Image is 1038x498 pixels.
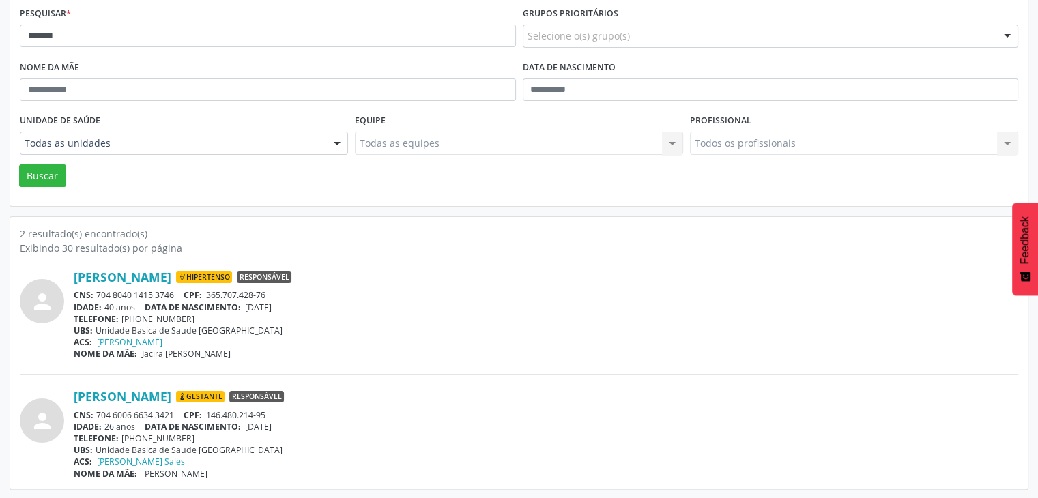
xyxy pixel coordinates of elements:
[74,409,1018,421] div: 704 6006 6634 3421
[74,348,137,360] span: NOME DA MÃE:
[74,389,171,404] a: [PERSON_NAME]
[74,313,1018,325] div: [PHONE_NUMBER]
[20,241,1018,255] div: Exibindo 30 resultado(s) por página
[245,421,272,433] span: [DATE]
[74,269,171,284] a: [PERSON_NAME]
[74,444,93,456] span: UBS:
[74,409,93,421] span: CNS:
[74,421,102,433] span: IDADE:
[184,289,202,301] span: CPF:
[74,456,92,467] span: ACS:
[355,111,386,132] label: Equipe
[184,409,202,421] span: CPF:
[74,289,1018,301] div: 704 8040 1415 3746
[97,336,162,348] a: [PERSON_NAME]
[206,409,265,421] span: 146.480.214-95
[20,57,79,78] label: Nome da mãe
[19,164,66,188] button: Buscar
[25,136,320,150] span: Todas as unidades
[1012,203,1038,295] button: Feedback - Mostrar pesquisa
[74,325,1018,336] div: Unidade Basica de Saude [GEOGRAPHIC_DATA]
[528,29,630,43] span: Selecione o(s) grupo(s)
[74,302,102,313] span: IDADE:
[237,271,291,283] span: Responsável
[142,468,207,480] span: [PERSON_NAME]
[74,289,93,301] span: CNS:
[206,289,265,301] span: 365.707.428-76
[20,111,100,132] label: Unidade de saúde
[74,302,1018,313] div: 40 anos
[74,421,1018,433] div: 26 anos
[1019,216,1031,264] span: Feedback
[74,433,119,444] span: TELEFONE:
[74,468,137,480] span: NOME DA MÃE:
[176,271,232,283] span: Hipertenso
[176,391,225,403] span: Gestante
[523,57,616,78] label: Data de nascimento
[20,226,1018,241] div: 2 resultado(s) encontrado(s)
[74,433,1018,444] div: [PHONE_NUMBER]
[74,336,92,348] span: ACS:
[145,421,241,433] span: DATA DE NASCIMENTO:
[523,3,618,25] label: Grupos prioritários
[97,456,185,467] a: [PERSON_NAME] Sales
[74,444,1018,456] div: Unidade Basica de Saude [GEOGRAPHIC_DATA]
[145,302,241,313] span: DATA DE NASCIMENTO:
[74,313,119,325] span: TELEFONE:
[30,409,55,433] i: person
[229,391,284,403] span: Responsável
[74,325,93,336] span: UBS:
[30,289,55,314] i: person
[20,3,71,25] label: Pesquisar
[142,348,231,360] span: Jacira [PERSON_NAME]
[690,111,751,132] label: Profissional
[245,302,272,313] span: [DATE]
